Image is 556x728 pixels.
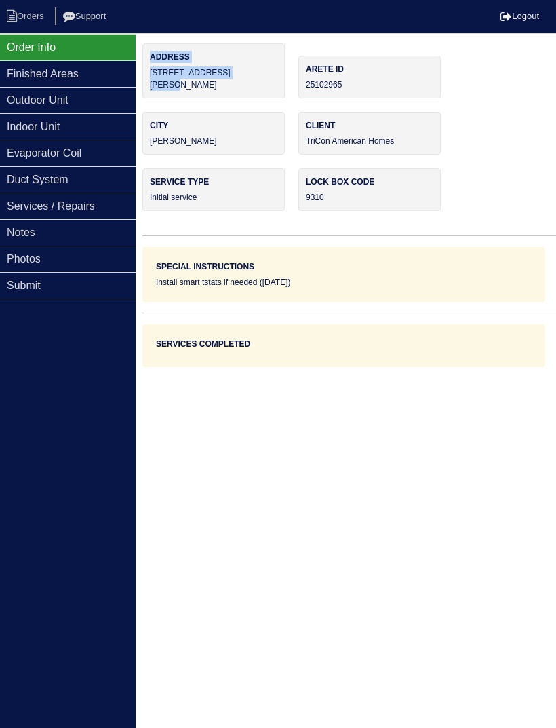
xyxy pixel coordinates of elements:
[298,112,441,155] div: TriCon American Homes
[298,168,441,211] div: 9310
[142,112,285,155] div: [PERSON_NAME]
[150,51,277,63] label: Address
[306,176,433,188] label: Lock box code
[150,176,277,188] label: Service Type
[306,63,433,75] label: Arete ID
[55,7,117,26] li: Support
[306,119,433,132] label: Client
[142,168,285,211] div: Initial service
[156,276,532,288] div: Install smart tstats if needed ([DATE])
[500,11,539,21] a: Logout
[142,43,285,98] div: [STREET_ADDRESS][PERSON_NAME]
[298,56,441,98] div: 25102965
[156,338,250,350] label: Services Completed
[156,261,254,273] label: Special Instructions
[150,119,277,132] label: City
